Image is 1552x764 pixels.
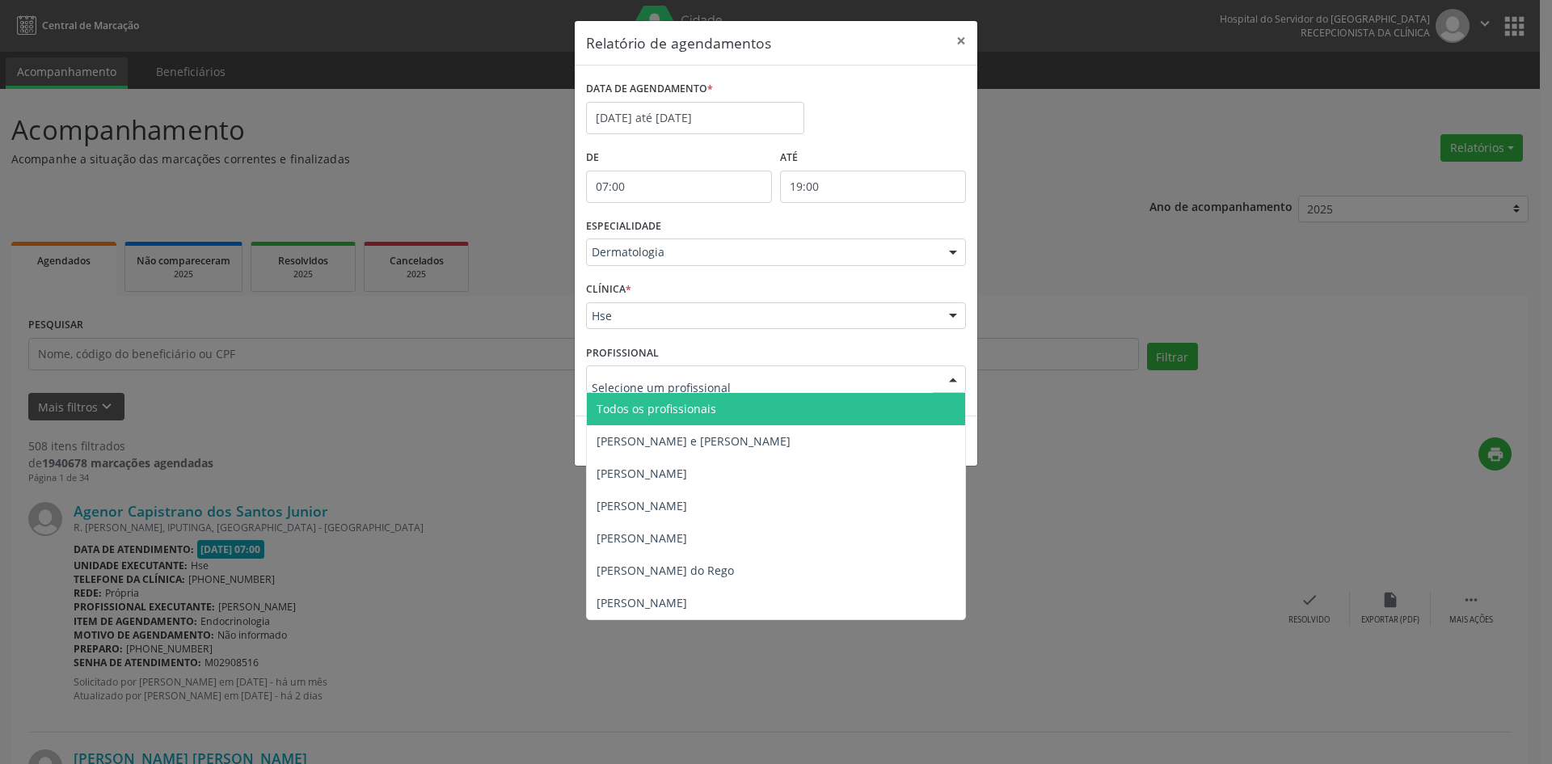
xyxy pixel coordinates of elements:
span: [PERSON_NAME] [597,595,687,610]
span: [PERSON_NAME] [597,466,687,481]
label: DATA DE AGENDAMENTO [586,77,713,102]
input: Selecione uma data ou intervalo [586,102,804,134]
span: [PERSON_NAME] e [PERSON_NAME] [597,433,791,449]
button: Close [945,21,977,61]
label: PROFISSIONAL [586,340,659,365]
input: Selecione um profissional [592,371,933,403]
span: Hse [592,308,933,324]
input: Selecione o horário inicial [586,171,772,203]
label: ATÉ [780,146,966,171]
label: CLÍNICA [586,277,631,302]
label: ESPECIALIDADE [586,214,661,239]
span: Todos os profissionais [597,401,716,416]
input: Selecione o horário final [780,171,966,203]
span: [PERSON_NAME] [597,498,687,513]
span: [PERSON_NAME] [597,530,687,546]
span: [PERSON_NAME] do Rego [597,563,734,578]
label: De [586,146,772,171]
span: Dermatologia [592,244,933,260]
h5: Relatório de agendamentos [586,32,771,53]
